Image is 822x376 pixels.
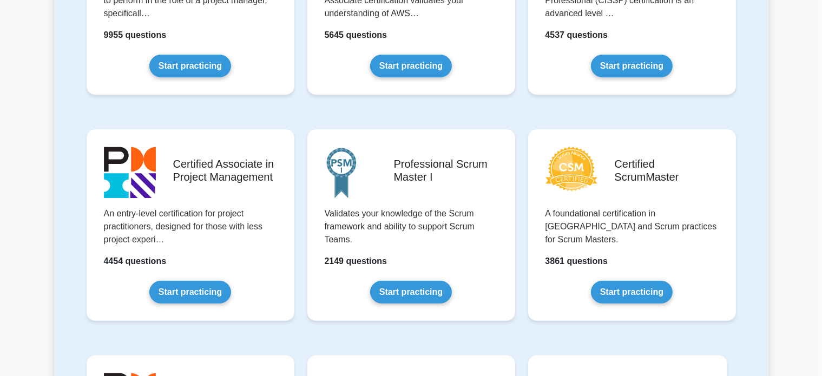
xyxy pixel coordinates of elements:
a: Start practicing [591,55,673,77]
a: Start practicing [370,281,452,304]
a: Start practicing [149,55,231,77]
a: Start practicing [370,55,452,77]
a: Start practicing [149,281,231,304]
a: Start practicing [591,281,673,304]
